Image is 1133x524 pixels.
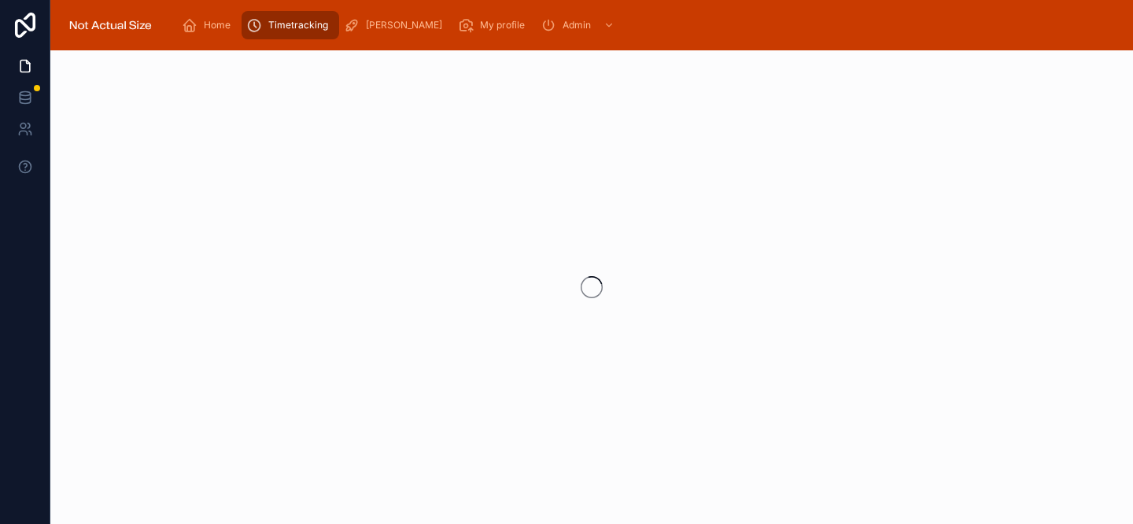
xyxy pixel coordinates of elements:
a: Timetracking [242,11,339,39]
span: Timetracking [268,19,328,31]
span: Admin [563,19,591,31]
span: [PERSON_NAME] [366,19,442,31]
div: scrollable content [171,8,1120,42]
img: App logo [63,13,158,38]
a: Home [177,11,242,39]
a: [PERSON_NAME] [339,11,453,39]
span: Home [204,19,231,31]
span: My profile [480,19,525,31]
a: My profile [453,11,536,39]
a: Admin [536,11,622,39]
